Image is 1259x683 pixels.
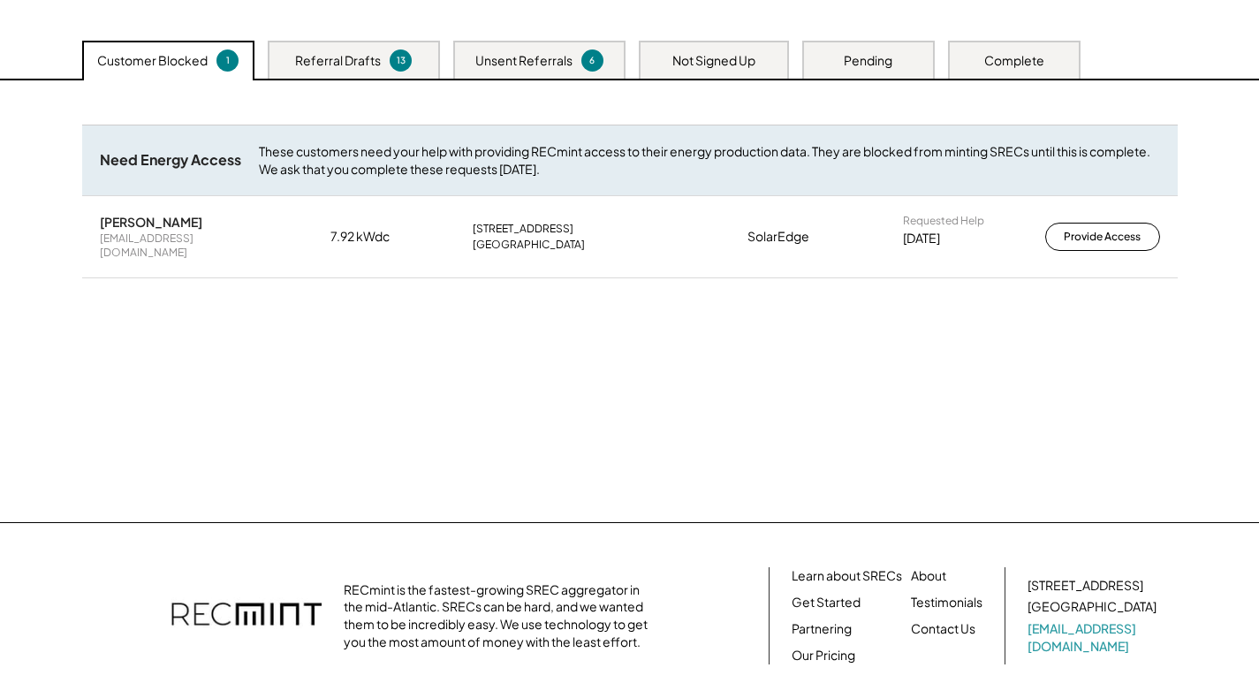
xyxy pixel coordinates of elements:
[1028,577,1143,595] div: [STREET_ADDRESS]
[330,228,419,246] div: 7.92 kWdc
[295,52,381,70] div: Referral Drafts
[100,151,241,170] div: Need Energy Access
[219,54,236,67] div: 1
[911,567,946,585] a: About
[792,567,902,585] a: Learn about SRECs
[392,54,409,67] div: 13
[672,52,755,70] div: Not Signed Up
[1045,223,1160,251] button: Provide Access
[171,585,322,647] img: recmint-logotype%403x.png
[792,594,861,611] a: Get Started
[903,214,984,228] div: Requested Help
[473,238,694,252] div: [GEOGRAPHIC_DATA]
[792,620,852,638] a: Partnering
[473,222,694,236] div: [STREET_ADDRESS]
[792,647,855,664] a: Our Pricing
[584,54,601,67] div: 6
[911,594,982,611] a: Testimonials
[475,52,573,70] div: Unsent Referrals
[100,214,259,230] div: [PERSON_NAME]
[1028,620,1160,655] a: [EMAIL_ADDRESS][DOMAIN_NAME]
[259,143,1160,178] div: These customers need your help with providing RECmint access to their energy production data. The...
[747,228,849,246] div: SolarEdge
[844,52,892,70] div: Pending
[984,52,1044,70] div: Complete
[911,620,975,638] a: Contact Us
[1028,598,1157,616] div: [GEOGRAPHIC_DATA]
[97,52,208,70] div: Customer Blocked
[100,231,277,259] div: [EMAIL_ADDRESS][DOMAIN_NAME]
[903,230,940,247] div: [DATE]
[344,581,657,650] div: RECmint is the fastest-growing SREC aggregator in the mid-Atlantic. SRECs can be hard, and we wan...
